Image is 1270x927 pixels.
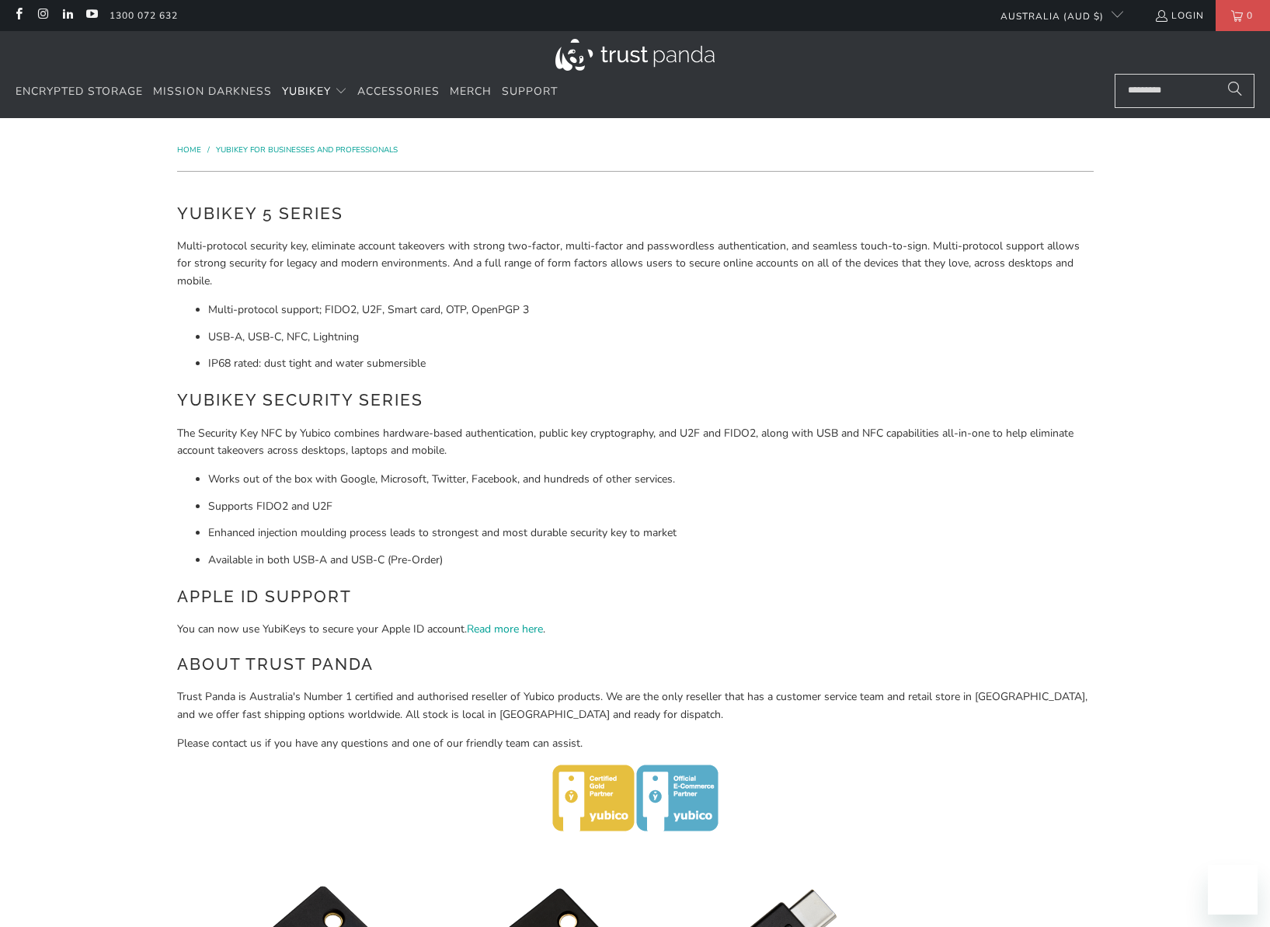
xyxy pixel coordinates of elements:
a: Mission Darkness [153,74,272,110]
a: Home [177,145,204,155]
a: Trust Panda Australia on YouTube [85,9,98,22]
p: You can now use YubiKeys to secure your Apple ID account. . [177,621,1094,638]
button: Search [1216,74,1254,108]
span: Support [502,84,558,99]
li: Works out of the box with Google, Microsoft, Twitter, Facebook, and hundreds of other services. [208,471,1094,488]
p: Please contact us if you have any questions and one of our friendly team can assist. [177,735,1094,752]
h2: Apple ID Support [177,584,1094,609]
li: Multi-protocol support; FIDO2, U2F, Smart card, OTP, OpenPGP 3 [208,301,1094,319]
a: Login [1154,7,1204,24]
li: Available in both USB-A and USB-C (Pre-Order) [208,552,1094,569]
h2: YubiKey Security Series [177,388,1094,413]
nav: Translation missing: en.navigation.header.main_nav [16,74,558,110]
span: Mission Darkness [153,84,272,99]
span: YubiKey [282,84,331,99]
span: Accessories [357,84,440,99]
a: YubiKey for Businesses and Professionals [216,145,398,155]
li: Enhanced injection moulding process leads to strongest and most durable security key to market [208,524,1094,542]
a: Encrypted Storage [16,74,143,110]
summary: YubiKey [282,74,347,110]
a: Trust Panda Australia on Facebook [12,9,25,22]
li: IP68 rated: dust tight and water submersible [208,355,1094,372]
iframe: Button to launch messaging window [1208,865,1258,915]
a: 1300 072 632 [110,7,178,24]
span: Encrypted Storage [16,84,143,99]
h2: YubiKey 5 Series [177,201,1094,226]
p: Multi-protocol security key, eliminate account takeovers with strong two-factor, multi-factor and... [177,238,1094,290]
a: Merch [450,74,492,110]
li: Supports FIDO2 and U2F [208,498,1094,515]
input: Search... [1115,74,1254,108]
a: Trust Panda Australia on Instagram [36,9,49,22]
a: Accessories [357,74,440,110]
p: The Security Key NFC by Yubico combines hardware-based authentication, public key cryptography, a... [177,425,1094,460]
h2: About Trust Panda [177,652,1094,677]
a: Trust Panda Australia on LinkedIn [61,9,74,22]
span: Merch [450,84,492,99]
span: / [207,145,210,155]
img: Trust Panda Australia [555,39,715,71]
a: Support [502,74,558,110]
li: USB-A, USB-C, NFC, Lightning [208,329,1094,346]
a: Read more here [467,622,543,636]
span: Home [177,145,201,155]
p: Trust Panda is Australia's Number 1 certified and authorised reseller of Yubico products. We are ... [177,688,1094,723]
